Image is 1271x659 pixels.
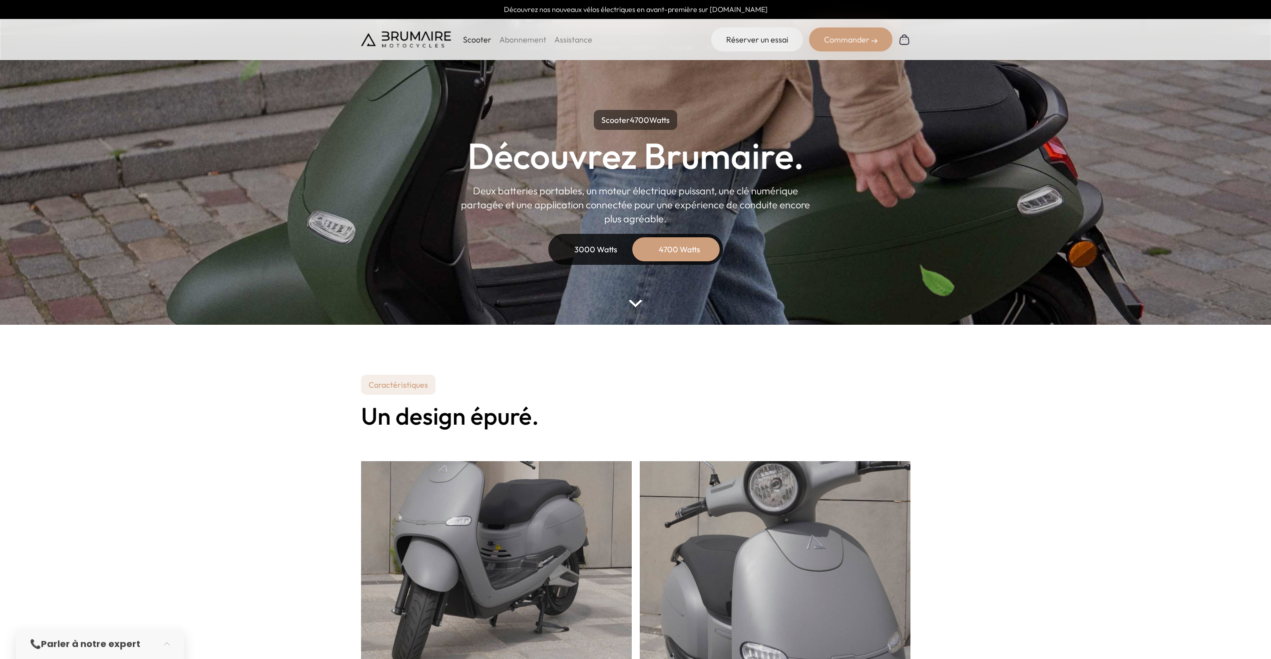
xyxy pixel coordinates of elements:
a: Assistance [554,34,592,44]
h1: Découvrez Brumaire. [467,138,804,174]
a: Abonnement [499,34,546,44]
img: Panier [898,33,910,45]
img: arrow-bottom.png [629,300,642,307]
span: 4700 [630,115,649,125]
h2: Un design épuré. [361,403,910,429]
p: Deux batteries portables, un moteur électrique puissant, une clé numérique partagée et une applic... [461,184,811,226]
div: 4700 Watts [640,237,720,261]
img: Brumaire Motocycles [361,31,451,47]
p: Scooter [463,33,491,45]
p: Scooter Watts [594,110,677,130]
iframe: Gorgias live chat messenger [1221,612,1261,649]
img: right-arrow-2.png [871,38,877,44]
a: Réserver un essai [711,27,803,51]
p: Caractéristiques [361,375,435,395]
div: Commander [809,27,892,51]
div: 3000 Watts [556,237,636,261]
